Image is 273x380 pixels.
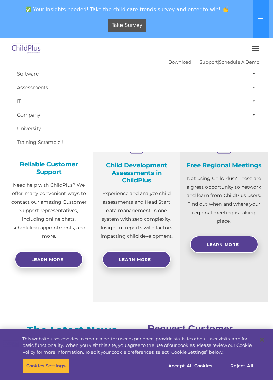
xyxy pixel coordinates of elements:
[102,251,171,268] a: Learn More
[207,242,239,247] span: Learn More
[164,359,216,373] button: Accept All Cookies
[200,59,218,65] a: Support
[255,332,270,347] button: Close
[108,19,146,32] a: Take Survey
[14,67,259,81] a: Software
[14,122,259,135] a: University
[98,189,175,241] p: Experience and analyze child assessments and Head Start data management in one system with zero c...
[3,3,252,16] span: ✅ Your insights needed! Take the child care trends survey and enter to win! 👏
[220,359,263,373] button: Reject All
[112,19,142,31] span: Take Survey
[14,135,259,149] a: Training Scramble!!
[185,162,263,169] h4: Free Regional Meetings
[14,94,259,108] a: IT
[168,59,191,65] a: Download
[14,81,259,94] a: Assessments
[10,181,88,241] p: Need help with ChildPlus? We offer many convenient ways to contact our amazing Customer Support r...
[98,162,175,184] h4: Child Development Assessments in ChildPlus
[10,161,88,176] h4: Reliable Customer Support
[168,59,259,65] font: |
[119,257,151,262] span: Learn More
[31,257,63,262] span: Learn more
[190,236,258,253] a: Learn More
[15,251,83,268] a: Learn more
[22,336,254,356] div: This website uses cookies to create a better user experience, provide statistics about user visit...
[23,359,69,373] button: Cookies Settings
[185,174,263,226] p: Not using ChildPlus? These are a great opportunity to network and learn from ChildPlus users. Fin...
[14,108,259,122] a: Company
[18,324,126,337] h3: The Latest News
[10,41,42,57] img: ChildPlus by Procare Solutions
[219,59,259,65] a: Schedule A Demo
